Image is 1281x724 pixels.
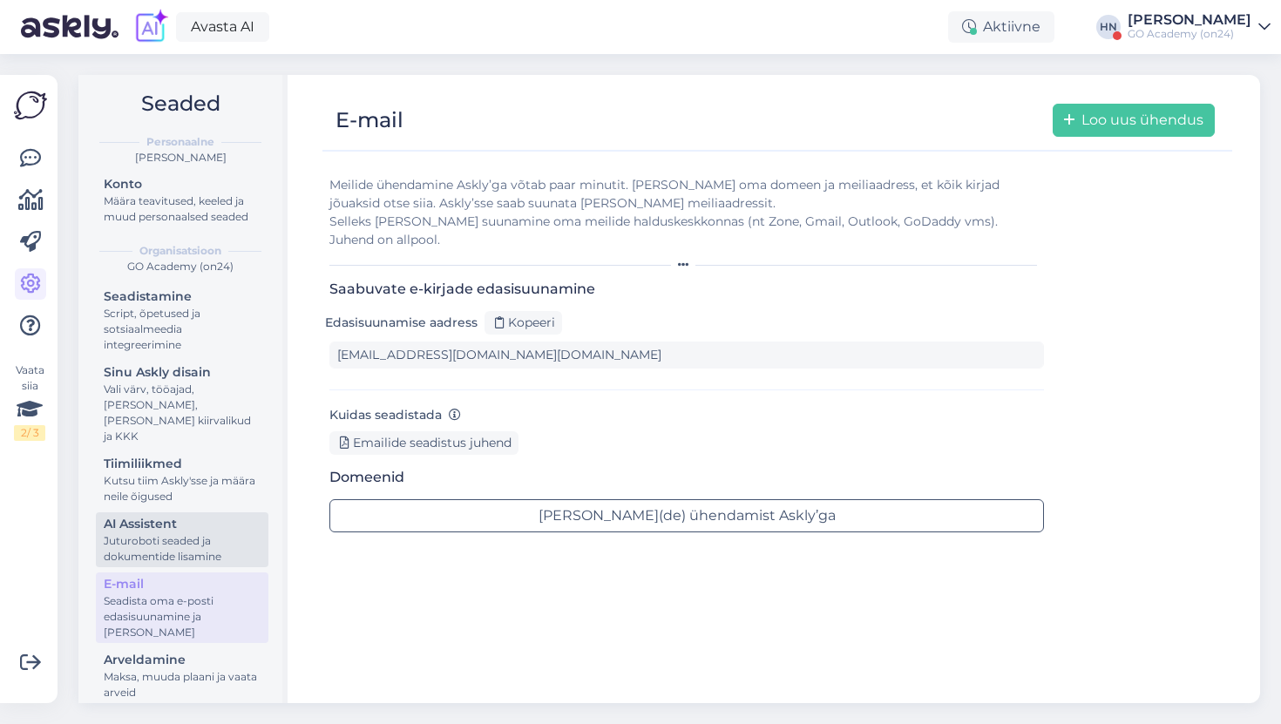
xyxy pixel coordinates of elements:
[329,176,1044,249] div: Meilide ühendamine Askly’ga võtab paar minutit. [PERSON_NAME] oma domeen ja meiliaadress, et kõik...
[104,363,261,382] div: Sinu Askly disain
[329,342,1044,369] input: 123-support-example@customer-support.askly.me
[92,150,268,166] div: [PERSON_NAME]
[335,104,403,137] div: E-mail
[329,431,518,455] div: Emailide seadistus juhend
[104,193,261,225] div: Määra teavitused, keeled ja muud personaalsed seaded
[1053,104,1215,137] button: Loo uus ühendus
[96,512,268,567] a: AI AssistentJuturoboti seaded ja dokumentide lisamine
[1128,27,1251,41] div: GO Academy (on24)
[329,469,1044,485] h3: Domeenid
[104,175,261,193] div: Konto
[104,651,261,669] div: Arveldamine
[14,362,45,441] div: Vaata siia
[329,499,1044,532] button: [PERSON_NAME](de) ühendamist Askly’ga
[14,89,47,122] img: Askly Logo
[104,575,261,593] div: E-mail
[104,306,261,353] div: Script, õpetused ja sotsiaalmeedia integreerimine
[96,572,268,643] a: E-mailSeadista oma e-posti edasisuunamine ja [PERSON_NAME]
[96,648,268,703] a: ArveldamineMaksa, muuda plaani ja vaata arveid
[329,406,461,424] label: Kuidas seadistada
[139,243,221,259] b: Organisatsioon
[1128,13,1271,41] a: [PERSON_NAME]GO Academy (on24)
[146,134,214,150] b: Personaalne
[104,473,261,504] div: Kutsu tiim Askly'sse ja määra neile õigused
[104,533,261,565] div: Juturoboti seaded ja dokumentide lisamine
[329,281,1044,297] h3: Saabuvate e-kirjade edasisuunamine
[92,259,268,274] div: GO Academy (on24)
[14,425,45,441] div: 2 / 3
[485,311,562,335] div: Kopeeri
[96,361,268,447] a: Sinu Askly disainVali värv, tööajad, [PERSON_NAME], [PERSON_NAME] kiirvalikud ja KKK
[92,87,268,120] h2: Seaded
[1128,13,1251,27] div: [PERSON_NAME]
[96,173,268,227] a: KontoMäära teavitused, keeled ja muud personaalsed seaded
[104,593,261,640] div: Seadista oma e-posti edasisuunamine ja [PERSON_NAME]
[96,285,268,355] a: SeadistamineScript, õpetused ja sotsiaalmeedia integreerimine
[96,452,268,507] a: TiimiliikmedKutsu tiim Askly'sse ja määra neile õigused
[104,455,261,473] div: Tiimiliikmed
[176,12,269,42] a: Avasta AI
[104,288,261,306] div: Seadistamine
[948,11,1054,43] div: Aktiivne
[104,669,261,700] div: Maksa, muuda plaani ja vaata arveid
[1096,15,1121,39] div: HN
[325,314,478,332] label: Edasisuunamise aadress
[132,9,169,45] img: explore-ai
[104,382,261,444] div: Vali värv, tööajad, [PERSON_NAME], [PERSON_NAME] kiirvalikud ja KKK
[104,515,261,533] div: AI Assistent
